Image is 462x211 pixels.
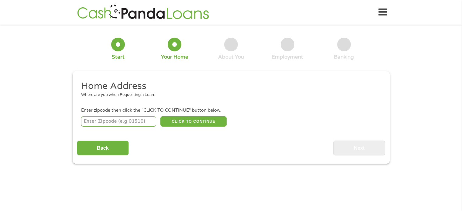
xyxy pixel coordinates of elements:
[333,141,385,155] input: Next
[81,116,156,127] input: Enter Zipcode (e.g 01510)
[77,141,129,155] input: Back
[218,54,244,60] div: About You
[81,80,376,92] h2: Home Address
[112,54,125,60] div: Start
[81,92,376,98] div: Where are you when Requesting a Loan.
[81,107,381,114] div: Enter zipcode then click the "CLICK TO CONTINUE" button below.
[75,4,211,21] img: GetLoanNow Logo
[161,54,188,60] div: Your Home
[334,54,354,60] div: Banking
[160,116,227,127] button: CLICK TO CONTINUE
[272,54,303,60] div: Employment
